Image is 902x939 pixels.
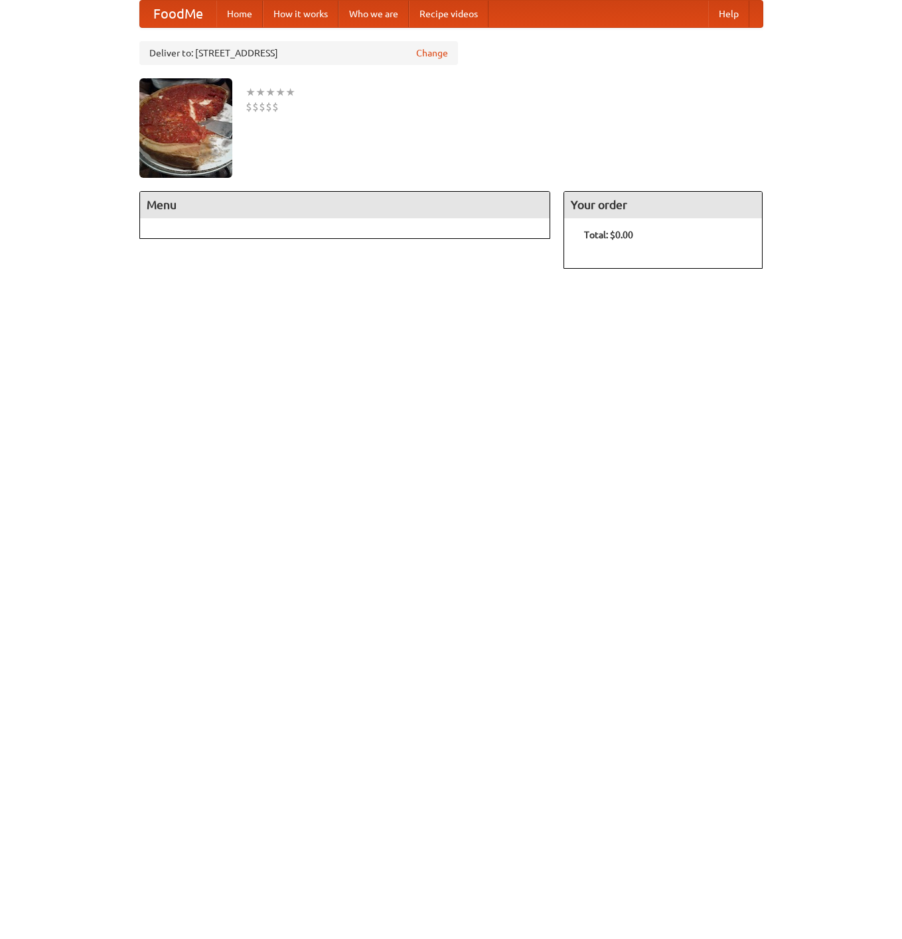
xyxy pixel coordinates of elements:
li: $ [272,100,279,114]
li: ★ [246,85,256,100]
li: $ [252,100,259,114]
h4: Your order [564,192,762,218]
b: Total: $0.00 [584,230,633,240]
li: $ [246,100,252,114]
a: Who we are [338,1,409,27]
img: angular.jpg [139,78,232,178]
li: ★ [285,85,295,100]
a: Help [708,1,749,27]
li: $ [259,100,265,114]
a: How it works [263,1,338,27]
li: $ [265,100,272,114]
h4: Menu [140,192,550,218]
div: Deliver to: [STREET_ADDRESS] [139,41,458,65]
li: ★ [265,85,275,100]
li: ★ [275,85,285,100]
a: FoodMe [140,1,216,27]
a: Recipe videos [409,1,489,27]
li: ★ [256,85,265,100]
a: Home [216,1,263,27]
a: Change [416,46,448,60]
